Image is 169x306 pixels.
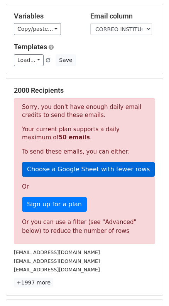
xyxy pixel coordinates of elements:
[14,43,47,51] a: Templates
[14,86,155,95] h5: 2000 Recipients
[14,12,79,20] h5: Variables
[22,103,147,119] p: Sorry, you don't have enough daily email credits to send these emails.
[14,258,100,264] small: [EMAIL_ADDRESS][DOMAIN_NAME]
[22,218,147,235] div: Or you can use a filter (see "Advanced" below) to reduce the number of rows
[22,162,155,177] a: Choose a Google Sheet with fewer rows
[14,23,61,35] a: Copy/paste...
[22,183,147,191] p: Or
[59,134,90,141] strong: 50 emails
[22,125,147,142] p: Your current plan supports a daily maximum of .
[22,148,147,156] p: To send these emails, you can either:
[14,54,44,66] a: Load...
[22,197,87,212] a: Sign up for a plan
[14,267,100,273] small: [EMAIL_ADDRESS][DOMAIN_NAME]
[14,249,100,255] small: [EMAIL_ADDRESS][DOMAIN_NAME]
[56,54,76,66] button: Save
[90,12,155,20] h5: Email column
[14,278,53,288] a: +1997 more
[130,269,169,306] iframe: Chat Widget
